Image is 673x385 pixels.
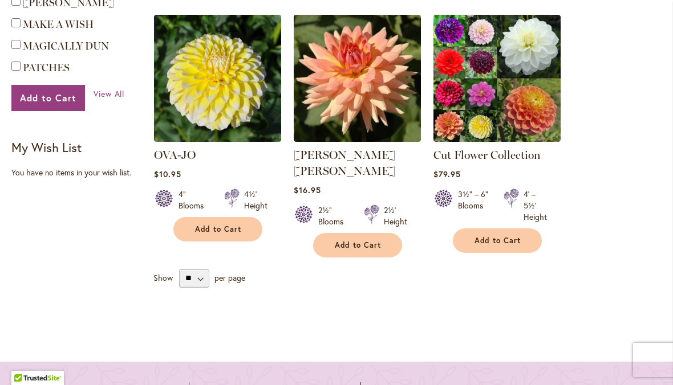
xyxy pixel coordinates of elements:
[294,185,321,195] span: $16.95
[433,133,561,144] a: CUT FLOWER COLLECTION
[433,15,561,142] img: CUT FLOWER COLLECTION
[458,189,490,223] div: 3½" – 6" Blooms
[214,272,245,282] span: per page
[433,169,461,179] span: $79.95
[153,272,173,282] span: Show
[179,189,210,211] div: 4" Blooms
[154,133,281,144] a: OVA-JO
[173,217,262,241] button: Add to Cart
[154,15,281,142] img: OVA-JO
[20,92,76,104] span: Add to Cart
[23,40,109,52] a: MAGICALLY DUN
[94,88,125,100] a: View All
[195,224,242,234] span: Add to Cart
[294,133,421,144] a: MARY JO
[384,204,407,227] div: 2½' Height
[294,148,395,178] a: [PERSON_NAME] [PERSON_NAME]
[11,167,147,178] div: You have no items in your wish list.
[318,204,350,227] div: 2½" Blooms
[23,62,70,74] a: PATCHES
[524,189,547,223] div: 4' – 5½' Height
[453,228,542,253] button: Add to Cart
[11,85,85,111] button: Add to Cart
[335,240,382,250] span: Add to Cart
[313,233,402,257] button: Add to Cart
[244,189,267,211] div: 4½' Height
[154,148,196,162] a: OVA-JO
[94,88,125,99] span: View All
[11,139,82,155] strong: My Wish List
[294,15,421,142] img: MARY JO
[475,236,521,245] span: Add to Cart
[433,148,541,162] a: Cut Flower Collection
[23,18,94,31] a: MAKE A WISH
[9,345,40,376] iframe: Launch Accessibility Center
[154,169,181,179] span: $10.95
